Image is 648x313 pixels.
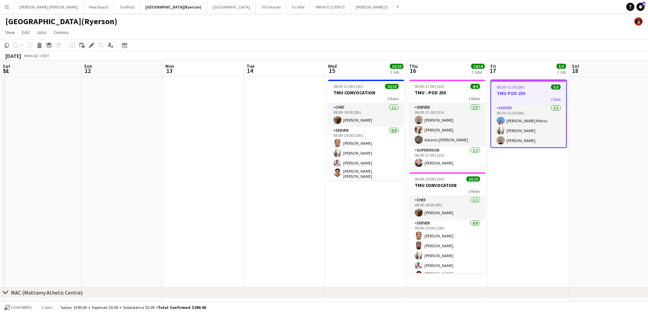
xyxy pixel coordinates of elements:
[387,96,399,101] span: 3 Roles
[114,0,140,14] button: TrailHub
[642,2,645,6] span: 4
[497,84,524,90] span: 06:30-11:30 (5h)
[22,53,39,58] span: Week 42
[51,28,71,37] a: Comms
[390,69,403,75] div: 1 Job
[2,67,10,75] span: 11
[11,289,83,296] div: MAC (Mattamy Athetic Centre)
[310,0,350,14] button: PRIVATE CLIENTS
[636,3,645,11] a: 4
[557,69,566,75] div: 1 Job
[327,67,337,75] span: 15
[350,0,394,14] button: [PERSON_NAME]'S
[328,127,404,221] app-card-role: SERVER8/809:00-19:00 (10h)[PERSON_NAME][PERSON_NAME][PERSON_NAME][PERSON_NAME] [PERSON_NAME]
[140,0,207,14] button: [GEOGRAPHIC_DATA](Ryerson)
[246,67,254,75] span: 14
[551,97,561,102] span: 1 Role
[390,64,403,69] span: 10/10
[5,16,117,27] h1: [GEOGRAPHIC_DATA](Ryerson)
[471,64,485,69] span: 14/14
[415,176,444,182] span: 06:00-19:00 (13h)
[53,29,69,35] span: Comms
[415,84,444,89] span: 06:00-17:00 (11h)
[471,69,484,75] div: 2 Jobs
[256,0,287,14] button: 7th heaven
[39,305,55,310] span: 1 item
[164,67,174,75] span: 13
[11,305,32,310] span: Confirmed
[551,84,561,90] span: 3/3
[84,0,114,14] button: New Board
[22,29,30,35] span: Edit
[158,305,206,310] span: Total Confirmed $290.00
[385,84,399,89] span: 10/10
[3,304,33,311] button: Confirmed
[556,64,566,69] span: 3/3
[3,63,10,69] span: Sat
[14,0,84,14] button: [PERSON_NAME] [PERSON_NAME]
[3,28,18,37] a: View
[328,63,337,69] span: Wed
[409,90,485,96] h3: TMU - POD 250
[42,53,49,58] div: EDT
[5,52,21,59] div: [DATE]
[491,80,567,148] app-job-card: 06:30-11:30 (5h)3/3TMU POD 2501 RoleSERVER3/306:30-11:30 (5h)[PERSON_NAME] Nibras[PERSON_NAME][PE...
[328,90,404,96] h3: TMU CONVOCATION
[84,63,92,69] span: Sun
[207,0,256,14] button: [GEOGRAPHIC_DATA]
[34,28,49,37] a: Jobs
[408,67,418,75] span: 16
[409,80,485,170] app-job-card: 06:00-17:00 (11h)4/4TMU - POD 2502 RolesSERVER3/306:00-17:00 (11h)[PERSON_NAME][PERSON_NAME]Adian...
[83,67,92,75] span: 12
[19,28,32,37] a: Edit
[247,63,254,69] span: Tue
[468,96,480,101] span: 2 Roles
[466,176,480,182] span: 10/10
[36,29,47,35] span: Jobs
[409,104,485,146] app-card-role: SERVER3/306:00-17:00 (11h)[PERSON_NAME][PERSON_NAME]Adianin [PERSON_NAME]
[572,63,579,69] span: Sat
[634,17,643,26] app-user-avatar: Yani Salas
[491,104,566,147] app-card-role: SERVER3/306:30-11:30 (5h)[PERSON_NAME] Nibras[PERSON_NAME][PERSON_NAME]
[409,146,485,170] app-card-role: SUPERVISOR1/106:00-17:00 (11h)[PERSON_NAME]
[491,63,496,69] span: Fri
[470,84,480,89] span: 4/4
[409,172,485,273] app-job-card: 06:00-19:00 (13h)10/10TMU CONVOCATION3 RolesCHEF1/106:00-14:00 (8h)[PERSON_NAME]SERVER8/809:00-19...
[333,84,363,89] span: 08:00-21:00 (13h)
[571,67,579,75] span: 18
[5,29,15,35] span: View
[489,67,496,75] span: 17
[328,104,404,127] app-card-role: CHEF1/108:00-16:00 (8h)[PERSON_NAME]
[287,0,310,14] button: En Ville
[491,90,566,96] h3: TMU POD 250
[409,182,485,188] h3: TMU CONVOCATION
[61,305,206,310] div: Salary $290.00 + Expenses $0.00 + Subsistence $0.00 =
[409,196,485,219] app-card-role: CHEF1/106:00-14:00 (8h)[PERSON_NAME]
[165,63,174,69] span: Mon
[409,63,418,69] span: Thu
[468,189,480,194] span: 3 Roles
[328,80,404,181] app-job-card: 08:00-21:00 (13h)10/10TMU CONVOCATION3 RolesCHEF1/108:00-16:00 (8h)[PERSON_NAME]SERVER8/809:00-19...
